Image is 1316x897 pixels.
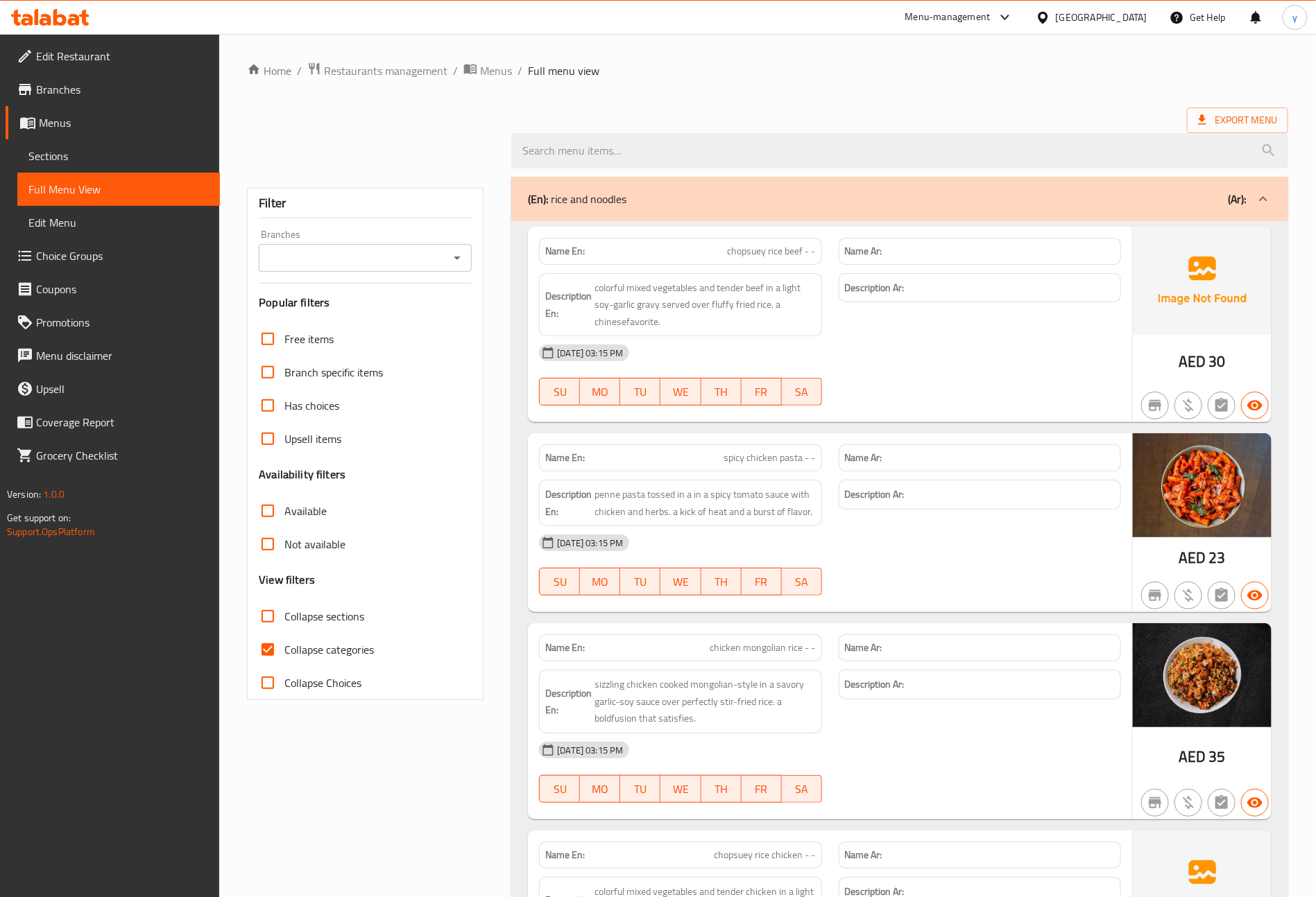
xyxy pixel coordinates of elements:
span: Menus [480,62,512,79]
strong: Name En: [545,244,585,259]
span: Grocery Checklist [36,447,209,464]
span: Sections [28,148,209,164]
span: Full Menu View [28,181,209,198]
button: SA [782,378,822,406]
span: 1.0.0 [43,485,65,503]
a: Home [247,62,291,79]
button: Purchased item [1174,789,1202,817]
b: (En): [528,189,548,209]
a: Promotions [6,306,220,339]
span: TH [707,779,736,799]
a: Edit Restaurant [6,40,220,73]
span: [DATE] 03:15 PM [552,744,629,757]
button: SA [782,775,822,803]
button: Not has choices [1208,789,1236,817]
span: Promotions [36,314,209,331]
button: MO [580,568,620,595]
span: Get support on: [7,509,71,527]
strong: Name En: [545,641,585,655]
span: FR [747,779,776,799]
span: Edit Restaurant [36,48,209,64]
span: Not available [284,536,345,552]
button: TH [701,378,742,406]
button: TU [620,568,660,595]
strong: Name Ar: [845,244,882,259]
span: Coupons [36,281,209,297]
span: 35 [1209,743,1226,770]
span: y [1292,10,1297,25]
div: [GEOGRAPHIC_DATA] [1056,10,1147,25]
span: MO [586,572,615,592]
span: Restaurants management [324,62,447,79]
h3: Availability filters [259,467,345,482]
strong: Name Ar: [845,848,882,862]
span: SA [787,779,817,799]
span: colorful mixed vegetables and tender beef in a light soy-garlic gravy served over fluffy fried ri... [595,279,815,331]
span: Free items [284,331,334,347]
span: AED [1179,743,1206,770]
span: SA [787,382,817,402]
span: Available [284,503,327,519]
a: Upsell [6,372,220,406]
span: WE [666,572,695,592]
button: WE [660,775,701,803]
button: MO [580,378,620,406]
span: Menus [39,114,209,131]
span: WE [666,382,695,402]
span: Collapse sections [284,608,364,625]
button: TH [701,568,742,595]
span: Branch specific items [284,364,383,381]
a: Menus [463,62,512,80]
strong: Description Ar: [845,486,905,503]
button: Not branch specific item [1141,392,1169,419]
div: (En): rice and noodles(Ar): [511,177,1288,221]
a: Sections [17,139,220,173]
a: Restaurants management [307,62,447,80]
span: TU [626,572,655,592]
span: Collapse categories [284,641,374,658]
span: Coverage Report [36,414,209,430]
button: Available [1241,582,1269,609]
span: Export Menu [1187,107,1288,133]
button: SA [782,568,822,595]
span: penne pasta tossed in a in a spicy tomato sauce with chicken and herbs. a kick of heat and a burs... [595,486,815,520]
p: rice and noodles [528,191,626,207]
button: Purchased item [1174,392,1202,419]
span: Branches [36,81,209,98]
input: search [511,133,1288,168]
strong: Description En: [545,486,592,520]
div: Menu-management [905,9,991,26]
span: SU [545,779,574,799]
span: Menu disclaimer [36,347,209,364]
button: SU [539,568,580,595]
span: [DATE] 03:15 PM [552,537,629,550]
li: / [518,62,522,79]
span: SA [787,572,817,592]
li: / [297,62,302,79]
span: chopsuey rice chicken - - [715,848,816,862]
strong: Description En: [545,288,592,322]
strong: Name Ar: [845,641,882,655]
span: TH [707,382,736,402]
span: Upsell items [284,430,341,447]
span: TU [626,779,655,799]
span: FR [747,572,776,592]
a: Choice Groups [6,239,220,272]
span: [DATE] 03:15 PM [552,347,629,360]
button: Not has choices [1208,392,1236,419]
button: SU [539,378,580,406]
button: Purchased item [1174,582,1202,609]
span: TU [626,382,655,402]
span: sizzling chicken cooked mongolian-style in a savory garlic-soy sauce over perfectly stir-fried ri... [595,676,815,727]
h3: View filters [259,572,315,588]
b: (Ar): [1228,189,1247,209]
button: FR [742,775,782,803]
button: FR [742,568,782,595]
span: spicy chicken pasta - - [724,451,816,465]
button: Open [447,248,467,268]
button: TU [620,775,660,803]
span: MO [586,779,615,799]
strong: Name Ar: [845,451,882,465]
strong: Name En: [545,848,585,862]
strong: Name En: [545,451,585,465]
